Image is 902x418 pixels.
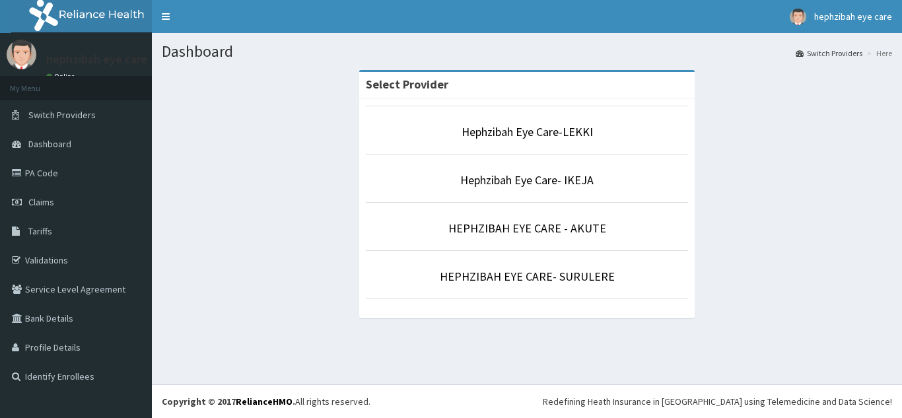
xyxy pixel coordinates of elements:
span: Tariffs [28,225,52,237]
a: Hephzibah Eye Care- IKEJA [460,172,594,188]
strong: Copyright © 2017 . [162,396,295,407]
h1: Dashboard [162,43,892,60]
img: User Image [790,9,806,25]
img: User Image [7,40,36,69]
a: HEPHZIBAH EYE CARE- SURULERE [440,269,615,284]
a: Online [46,72,78,81]
span: Switch Providers [28,109,96,121]
a: HEPHZIBAH EYE CARE - AKUTE [448,221,606,236]
a: Switch Providers [796,48,862,59]
div: Redefining Heath Insurance in [GEOGRAPHIC_DATA] using Telemedicine and Data Science! [543,395,892,408]
span: Claims [28,196,54,208]
span: Dashboard [28,138,71,150]
a: Hephzibah Eye Care-LEKKI [462,124,593,139]
footer: All rights reserved. [152,384,902,418]
strong: Select Provider [366,77,448,92]
li: Here [864,48,892,59]
a: RelianceHMO [236,396,293,407]
p: hephzibah eye care [46,53,147,65]
span: hephzibah eye care [814,11,892,22]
